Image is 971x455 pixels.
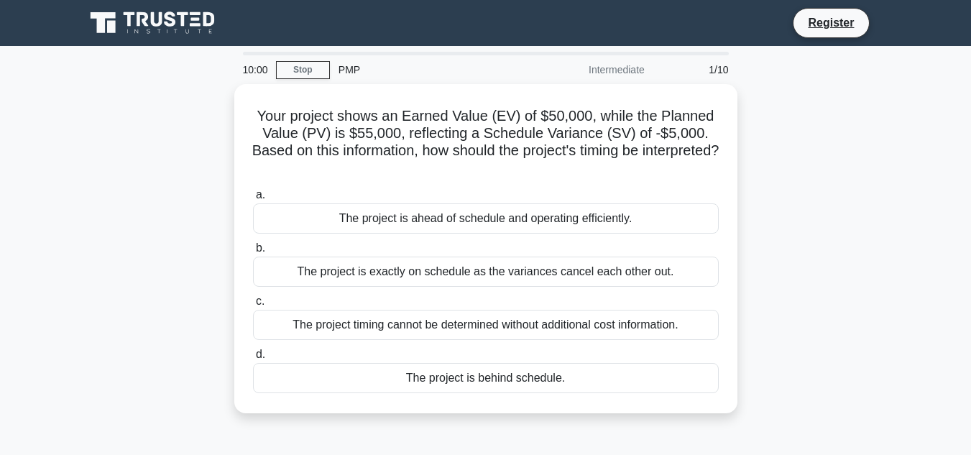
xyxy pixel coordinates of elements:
span: c. [256,295,264,307]
div: The project is behind schedule. [253,363,719,393]
a: Register [799,14,862,32]
div: Intermediate [528,55,653,84]
span: b. [256,242,265,254]
h5: Your project shows an Earned Value (EV) of $50,000, while the Planned Value (PV) is $55,000, refl... [252,107,720,178]
div: 1/10 [653,55,737,84]
div: PMP [330,55,528,84]
div: 10:00 [234,55,276,84]
span: d. [256,348,265,360]
div: The project is exactly on schedule as the variances cancel each other out. [253,257,719,287]
a: Stop [276,61,330,79]
div: The project timing cannot be determined without additional cost information. [253,310,719,340]
span: a. [256,188,265,201]
div: The project is ahead of schedule and operating efficiently. [253,203,719,234]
